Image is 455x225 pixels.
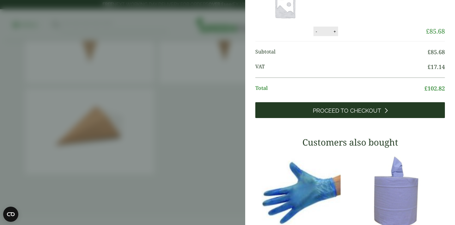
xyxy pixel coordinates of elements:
[331,29,338,34] button: +
[3,207,18,222] button: Open CMP widget
[255,84,424,93] span: Total
[428,48,431,56] span: £
[426,27,445,35] bdi: 85.68
[255,63,428,71] span: VAT
[428,48,445,56] bdi: 85.68
[428,63,445,71] bdi: 17.14
[255,48,428,56] span: Subtotal
[426,27,429,35] span: £
[424,84,445,92] bdi: 102.82
[255,137,445,148] h3: Customers also bought
[314,29,319,34] button: -
[428,63,431,71] span: £
[424,84,428,92] span: £
[255,102,445,118] a: Proceed to Checkout
[313,107,381,114] span: Proceed to Checkout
